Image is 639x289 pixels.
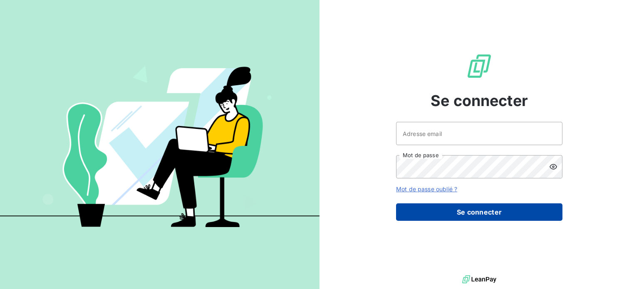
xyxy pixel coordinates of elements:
img: Logo LeanPay [466,53,493,79]
button: Se connecter [396,203,562,221]
img: logo [462,273,496,286]
input: placeholder [396,122,562,145]
span: Se connecter [431,89,528,112]
a: Mot de passe oublié ? [396,185,457,193]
